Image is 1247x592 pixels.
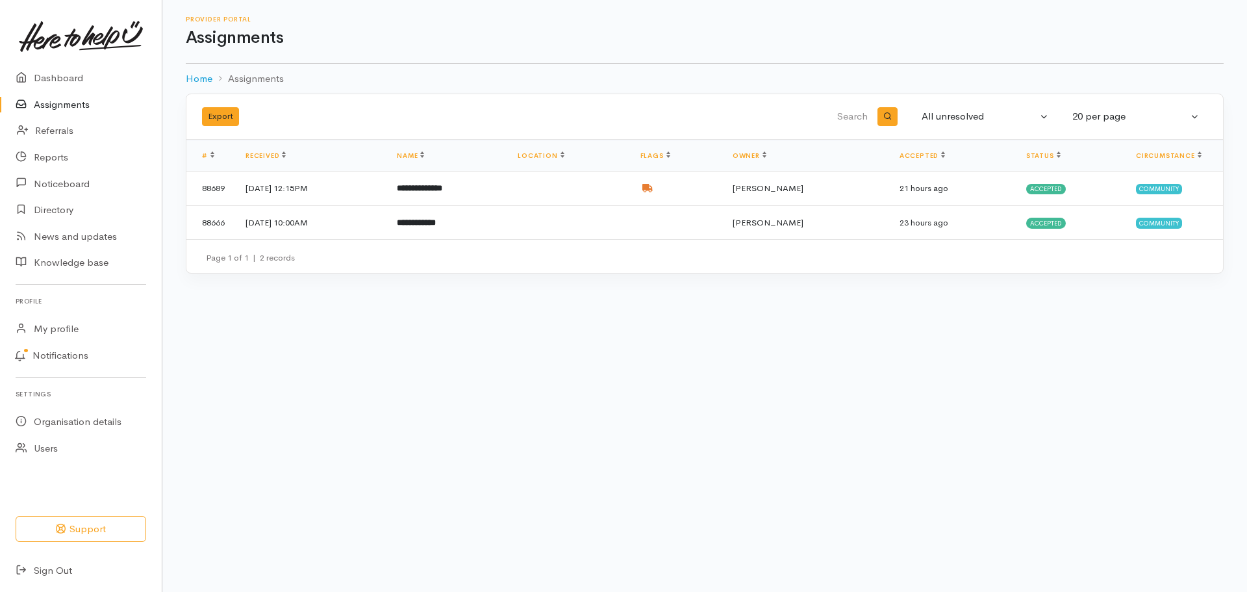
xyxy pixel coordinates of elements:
[1136,184,1182,194] span: Community
[16,385,146,403] h6: Settings
[1026,184,1066,194] span: Accepted
[1026,218,1066,228] span: Accepted
[733,151,766,160] a: Owner
[1136,218,1182,228] span: Community
[212,71,284,86] li: Assignments
[186,71,212,86] a: Home
[186,172,235,206] td: 88689
[900,217,948,228] time: 23 hours ago
[235,172,386,206] td: [DATE] 12:15PM
[186,64,1224,94] nav: breadcrumb
[640,151,670,160] a: Flags
[1136,151,1202,160] a: Circumstance
[900,183,948,194] time: 21 hours ago
[397,151,424,160] a: Name
[202,151,214,160] a: #
[206,252,295,263] small: Page 1 of 1 2 records
[253,252,256,263] span: |
[914,104,1057,129] button: All unresolved
[733,183,803,194] span: [PERSON_NAME]
[202,107,239,126] button: Export
[900,151,945,160] a: Accepted
[922,109,1037,124] div: All unresolved
[186,205,235,239] td: 88666
[1064,104,1207,129] button: 20 per page
[235,205,386,239] td: [DATE] 10:00AM
[518,151,564,160] a: Location
[16,516,146,543] button: Support
[186,16,1224,23] h6: Provider Portal
[246,151,286,160] a: Received
[1026,151,1061,160] a: Status
[186,29,1224,47] h1: Assignments
[558,101,870,133] input: Search
[733,217,803,228] span: [PERSON_NAME]
[16,292,146,310] h6: Profile
[1072,109,1188,124] div: 20 per page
